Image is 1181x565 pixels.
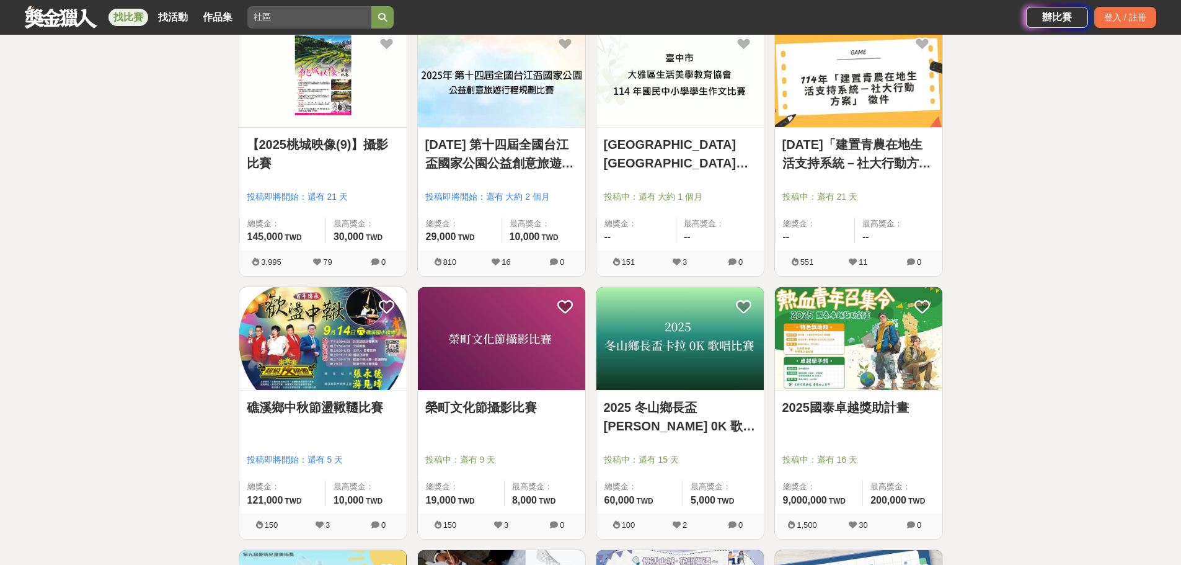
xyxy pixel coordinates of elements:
[239,24,407,127] img: Cover Image
[917,257,921,267] span: 0
[323,257,332,267] span: 79
[683,257,687,267] span: 3
[604,218,669,230] span: 總獎金：
[334,231,364,242] span: 30,000
[510,231,540,242] span: 10,000
[859,520,867,530] span: 30
[247,481,318,493] span: 總獎金：
[636,497,653,505] span: TWD
[604,453,756,466] span: 投稿中：還有 15 天
[426,481,497,493] span: 總獎金：
[560,257,564,267] span: 0
[502,257,510,267] span: 16
[425,135,578,172] a: [DATE] 第十四屆全國台江盃國家公園公益創意旅遊行程規劃比賽
[870,481,934,493] span: 最高獎金：
[512,495,537,505] span: 8,000
[247,453,399,466] span: 投稿即將開始：還有 5 天
[775,287,942,391] a: Cover Image
[596,24,764,127] img: Cover Image
[782,453,935,466] span: 投稿中：還有 16 天
[458,233,474,242] span: TWD
[418,287,585,391] a: Cover Image
[366,497,383,505] span: TWD
[334,481,399,493] span: 最高獎金：
[425,398,578,417] a: 榮町文化節攝影比賽
[198,9,237,26] a: 作品集
[418,24,585,128] a: Cover Image
[425,190,578,203] span: 投稿即將開始：還有 大約 2 個月
[783,231,790,242] span: --
[862,231,869,242] span: --
[691,495,715,505] span: 5,000
[247,6,371,29] input: 2025 反詐視界—全國影片競賽
[426,231,456,242] span: 29,000
[622,257,635,267] span: 151
[1026,7,1088,28] a: 辦比賽
[782,190,935,203] span: 投稿中：還有 21 天
[800,257,814,267] span: 551
[782,398,935,417] a: 2025國泰卓越獎助計畫
[425,453,578,466] span: 投稿中：還有 9 天
[604,231,611,242] span: --
[247,231,283,242] span: 145,000
[247,398,399,417] a: 礁溪鄉中秋節盪鞦韆比賽
[512,481,578,493] span: 最高獎金：
[604,135,756,172] a: [GEOGRAPHIC_DATA][GEOGRAPHIC_DATA]生活美學教育協會 [DATE]國民中小學學生作文比賽
[325,520,330,530] span: 3
[261,257,281,267] span: 3,995
[783,218,847,230] span: 總獎金：
[862,218,935,230] span: 最高獎金：
[604,190,756,203] span: 投稿中：還有 大約 1 個月
[596,24,764,128] a: Cover Image
[381,520,386,530] span: 0
[366,233,383,242] span: TWD
[504,520,508,530] span: 3
[381,257,386,267] span: 0
[717,497,734,505] span: TWD
[418,287,585,391] img: Cover Image
[541,233,558,242] span: TWD
[239,24,407,128] a: Cover Image
[108,9,148,26] a: 找比賽
[285,497,301,505] span: TWD
[426,495,456,505] span: 19,000
[783,495,827,505] span: 9,000,000
[443,520,457,530] span: 150
[797,520,817,530] span: 1,500
[782,135,935,172] a: [DATE]「建置青農在地生活支持系統－社大行動方案」 徵件
[247,135,399,172] a: 【2025桃城映像(9)】攝影比賽
[870,495,906,505] span: 200,000
[285,233,301,242] span: TWD
[783,481,856,493] span: 總獎金：
[247,495,283,505] span: 121,000
[917,520,921,530] span: 0
[604,398,756,435] a: 2025 冬山鄉長盃[PERSON_NAME] 0K 歌唱比賽
[596,287,764,391] a: Cover Image
[539,497,555,505] span: TWD
[334,495,364,505] span: 10,000
[829,497,846,505] span: TWD
[239,287,407,391] a: Cover Image
[684,218,756,230] span: 最高獎金：
[247,218,318,230] span: 總獎金：
[153,9,193,26] a: 找活動
[265,520,278,530] span: 150
[604,495,635,505] span: 60,000
[775,287,942,391] img: Cover Image
[683,520,687,530] span: 2
[510,218,578,230] span: 最高獎金：
[738,257,743,267] span: 0
[691,481,756,493] span: 最高獎金：
[859,257,867,267] span: 11
[458,497,474,505] span: TWD
[596,287,764,391] img: Cover Image
[684,231,691,242] span: --
[443,257,457,267] span: 810
[560,520,564,530] span: 0
[239,287,407,391] img: Cover Image
[738,520,743,530] span: 0
[775,24,942,127] img: Cover Image
[908,497,925,505] span: TWD
[622,520,635,530] span: 100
